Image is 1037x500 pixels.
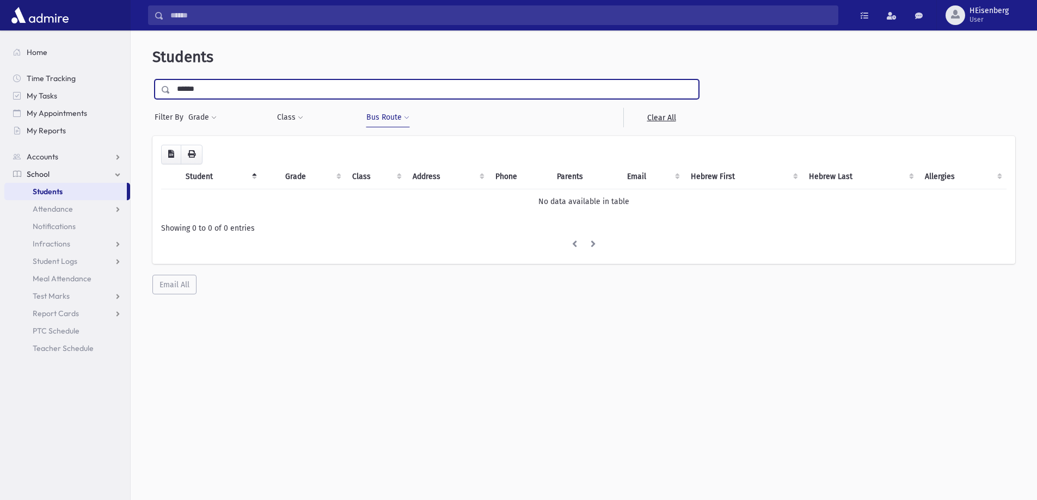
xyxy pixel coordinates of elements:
[161,145,181,164] button: CSV
[155,112,188,123] span: Filter By
[4,87,130,104] a: My Tasks
[4,44,130,61] a: Home
[152,275,197,294] button: Email All
[27,126,66,135] span: My Reports
[27,91,57,101] span: My Tasks
[489,164,550,189] th: Phone
[623,108,699,127] a: Clear All
[4,287,130,305] a: Test Marks
[152,48,213,66] span: Students
[33,239,70,249] span: Infractions
[33,221,76,231] span: Notifications
[27,169,50,179] span: School
[188,108,217,127] button: Grade
[161,223,1007,234] div: Showing 0 to 0 of 0 entries
[33,187,63,196] span: Students
[969,15,1009,24] span: User
[4,165,130,183] a: School
[27,152,58,162] span: Accounts
[27,73,76,83] span: Time Tracking
[4,148,130,165] a: Accounts
[33,308,79,318] span: Report Cards
[33,274,91,283] span: Meal Attendance
[621,164,684,189] th: Email: activate to sort column ascending
[684,164,802,189] th: Hebrew First: activate to sort column ascending
[4,235,130,252] a: Infractions
[4,322,130,339] a: PTC Schedule
[4,339,130,357] a: Teacher Schedule
[4,252,130,270] a: Student Logs
[346,164,407,189] th: Class: activate to sort column ascending
[9,4,71,26] img: AdmirePro
[4,183,127,200] a: Students
[4,104,130,122] a: My Appointments
[161,189,1007,214] td: No data available in table
[366,108,410,127] button: Bus Route
[4,122,130,139] a: My Reports
[4,218,130,235] a: Notifications
[4,270,130,287] a: Meal Attendance
[33,326,79,336] span: PTC Schedule
[179,164,261,189] th: Student: activate to sort column descending
[4,305,130,322] a: Report Cards
[550,164,621,189] th: Parents
[33,343,94,353] span: Teacher Schedule
[802,164,919,189] th: Hebrew Last: activate to sort column ascending
[277,108,304,127] button: Class
[406,164,489,189] th: Address: activate to sort column ascending
[164,5,838,25] input: Search
[33,204,73,214] span: Attendance
[181,145,203,164] button: Print
[4,200,130,218] a: Attendance
[969,7,1009,15] span: HEisenberg
[279,164,345,189] th: Grade: activate to sort column ascending
[4,70,130,87] a: Time Tracking
[918,164,1007,189] th: Allergies: activate to sort column ascending
[27,108,87,118] span: My Appointments
[33,291,70,301] span: Test Marks
[33,256,77,266] span: Student Logs
[27,47,47,57] span: Home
